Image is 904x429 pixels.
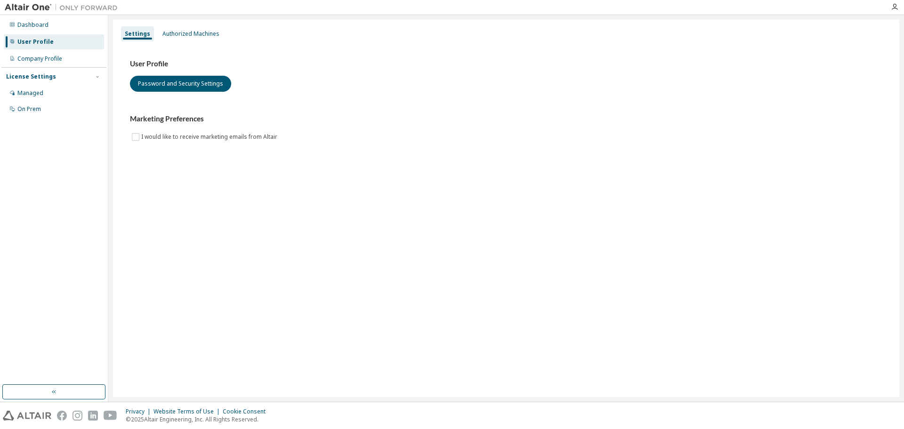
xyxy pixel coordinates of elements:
p: © 2025 Altair Engineering, Inc. All Rights Reserved. [126,415,271,423]
div: User Profile [17,38,54,46]
img: facebook.svg [57,411,67,421]
div: Cookie Consent [223,408,271,415]
label: I would like to receive marketing emails from Altair [141,131,279,143]
h3: Marketing Preferences [130,114,882,124]
div: Dashboard [17,21,48,29]
button: Password and Security Settings [130,76,231,92]
img: altair_logo.svg [3,411,51,421]
div: Website Terms of Use [153,408,223,415]
img: linkedin.svg [88,411,98,421]
img: instagram.svg [73,411,82,421]
div: Authorized Machines [162,30,219,38]
div: License Settings [6,73,56,80]
div: On Prem [17,105,41,113]
div: Privacy [126,408,153,415]
div: Settings [125,30,150,38]
div: Company Profile [17,55,62,63]
div: Managed [17,89,43,97]
img: Altair One [5,3,122,12]
h3: User Profile [130,59,882,69]
img: youtube.svg [104,411,117,421]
